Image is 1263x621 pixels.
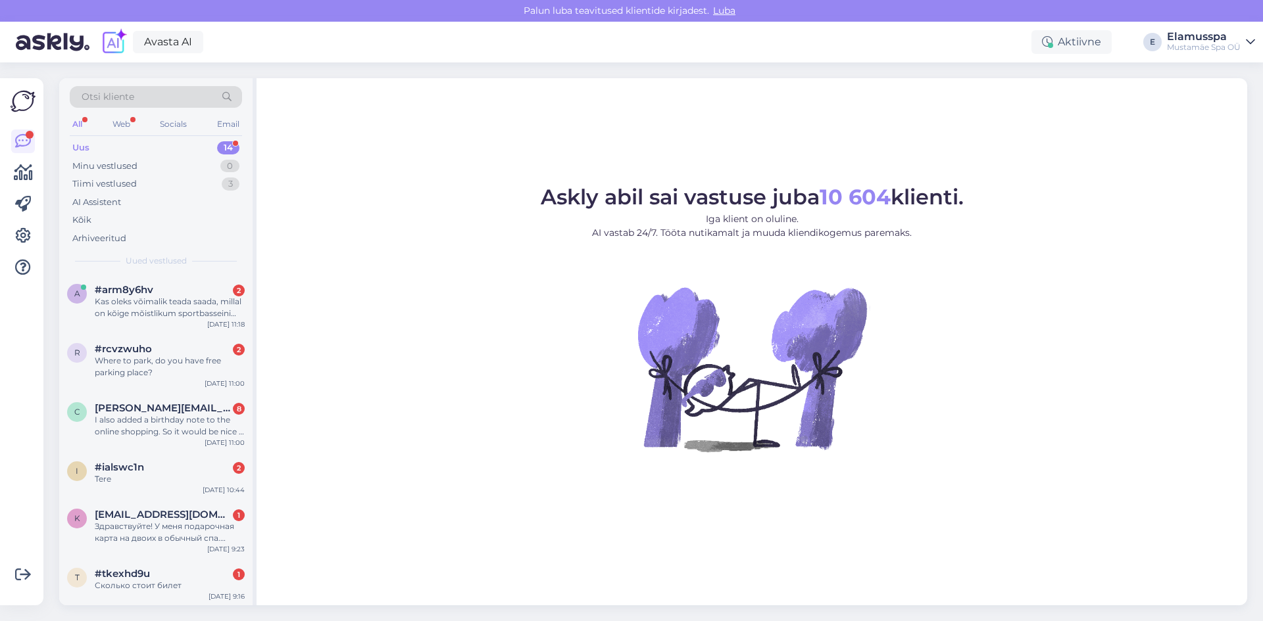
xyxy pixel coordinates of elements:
span: Askly abil sai vastuse juba klienti. [541,184,964,210]
div: Aktiivne [1031,30,1112,54]
a: ElamusspaMustamäe Spa OÜ [1167,32,1255,53]
span: r [74,348,80,357]
span: #tkexhd9u [95,568,150,580]
div: 14 [217,141,239,154]
div: Email [214,116,242,133]
div: 2 [233,285,245,296]
div: Arhiveeritud [72,232,126,245]
div: 2 [233,344,245,356]
div: [DATE] 9:16 [209,591,245,601]
span: kristinakamash@gmail.com [95,509,232,520]
span: Uued vestlused [126,255,187,267]
span: k [74,513,80,523]
div: Uus [72,141,89,154]
div: Здравствуйте! У меня подарочная карта на двоих в обычный спа. Можно ди на месте поменять на 21+? [95,520,245,544]
img: Askly Logo [11,89,36,114]
div: Minu vestlused [72,160,137,173]
div: Kõik [72,214,91,227]
div: E [1143,33,1162,51]
div: Tiimi vestlused [72,177,137,191]
span: Luba [709,5,739,16]
div: [DATE] 11:18 [207,319,245,329]
div: AI Assistent [72,196,121,209]
div: Kas oleks võimalik teada saada, millal on kõige mõistlikum sportbasseini ujuma tulla? [PERSON_NAM... [95,296,245,319]
div: 1 [233,509,245,521]
p: Iga klient on oluline. AI vastab 24/7. Tööta nutikamalt ja muuda kliendikogemus paremaks. [541,212,964,240]
img: No Chat active [633,250,870,487]
div: 1 [233,568,245,580]
span: #ialswc1n [95,461,144,473]
span: t [75,572,80,582]
span: c.nasuhoglu@gmail.com [95,402,232,414]
span: Otsi kliente [82,90,134,104]
div: I also added a birthday note to the online shopping. So it would be nice if you can send this sho... [95,414,245,438]
div: 2 [233,462,245,474]
div: [DATE] 11:00 [205,438,245,448]
img: explore-ai [100,28,128,56]
span: #rcvzwuho [95,343,152,355]
div: Elamusspa [1167,32,1241,42]
a: Avasta AI [133,31,203,53]
div: Socials [157,116,189,133]
span: a [74,288,80,298]
div: Сколько стоит билет [95,580,245,591]
div: Tere [95,473,245,485]
b: 10 604 [820,184,891,210]
div: [DATE] 9:23 [207,544,245,554]
span: c [74,407,80,417]
div: 0 [220,160,239,173]
div: [DATE] 11:00 [205,379,245,388]
div: Where to park, do you have free parking place? [95,355,245,379]
div: 8 [233,403,245,415]
span: i [76,466,78,476]
div: 3 [222,177,239,191]
span: #arm8y6hv [95,284,153,296]
div: All [70,116,85,133]
div: Mustamäe Spa OÜ [1167,42,1241,53]
div: Web [110,116,133,133]
div: [DATE] 10:44 [203,485,245,495]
